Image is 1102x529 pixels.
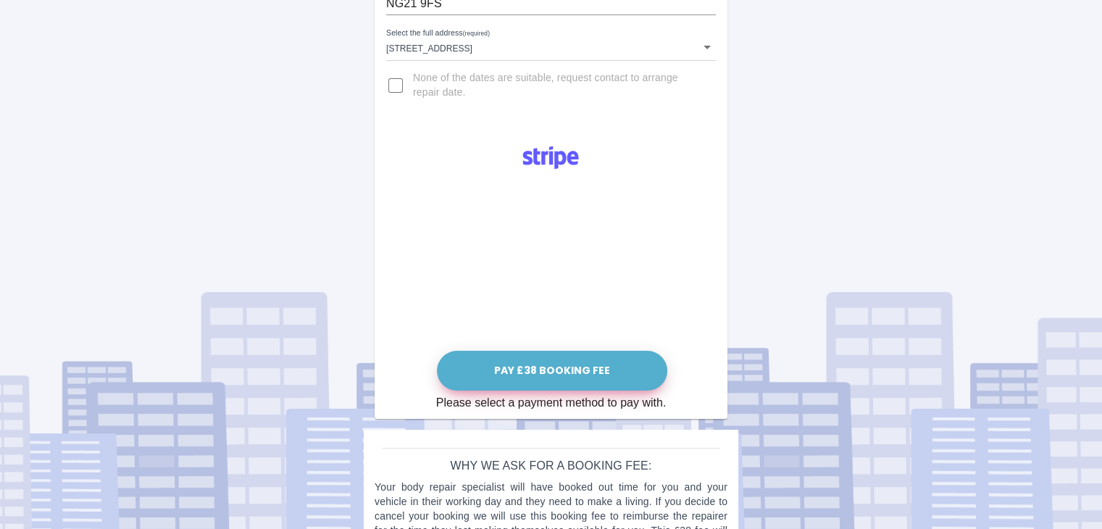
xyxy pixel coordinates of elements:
[413,71,704,100] span: None of the dates are suitable, request contact to arrange repair date.
[436,394,667,412] div: Please select a payment method to pay with.
[463,30,490,37] small: (required)
[437,351,667,391] button: Pay £38 Booking Fee
[514,141,587,175] img: Logo
[375,456,727,476] h6: Why we ask for a booking fee:
[386,34,716,60] div: [STREET_ADDRESS]
[433,179,669,346] iframe: Secure payment input frame
[386,28,490,39] label: Select the full address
